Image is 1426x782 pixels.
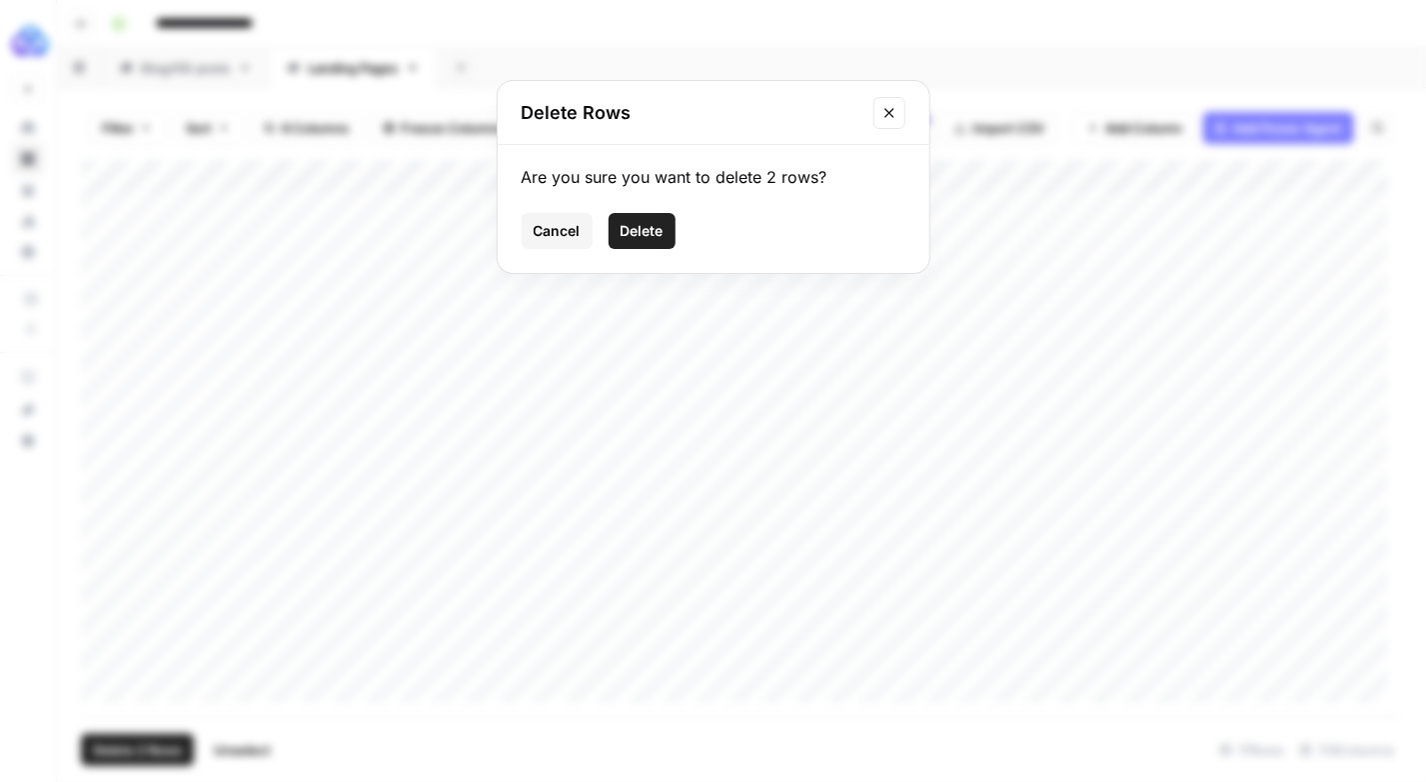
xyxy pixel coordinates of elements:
span: Cancel [534,221,581,241]
div: Are you sure you want to delete 2 rows? [522,165,905,189]
button: Close modal [873,97,905,129]
button: Cancel [522,213,593,249]
span: Delete [621,221,664,241]
button: Delete [609,213,676,249]
h2: Delete Rows [522,99,861,127]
